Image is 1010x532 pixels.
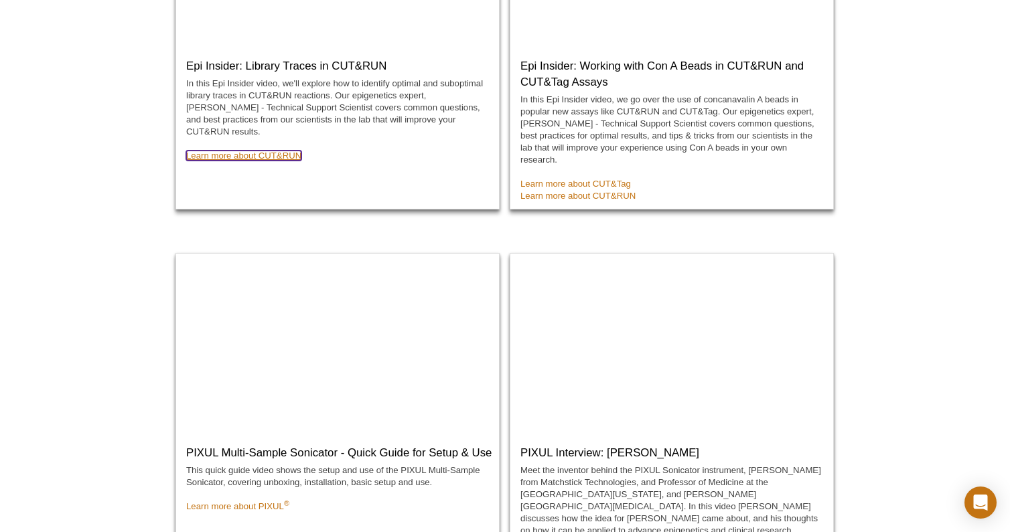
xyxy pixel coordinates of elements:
sup: ® [284,499,289,507]
p: This quick guide video shows the setup and use of the PIXUL Multi-Sample Sonicator, covering unbo... [186,464,489,513]
a: Learn more about PIXUL® [186,501,289,511]
p: In this Epi Insider video, we'll explore how to identify optimal and suboptimal library traces in... [186,78,489,162]
a: Learn more about CUT&RUN [186,151,301,161]
iframe: PIXUL Multi-Sample Sonicator - Quick Guide for Setup & Use [176,254,499,435]
div: Open Intercom Messenger [964,486,997,519]
h3: PIXUL Interview: [PERSON_NAME] [520,435,833,461]
p: In this Epi Insider video, we go over the use of concanavalin A beads in popular new assays like ... [520,94,823,202]
a: Learn more about CUT&RUN [520,191,636,201]
h3: PIXUL Multi-Sample Sonicator - Quick Guide for Setup & Use [186,435,499,461]
a: Learn more about CUT&Tag [520,179,631,189]
h3: Epi Insider: Library Traces in CUT&RUN [186,48,499,74]
iframe: PIXUL Interview: Dr. Karol Bomsztyk Discusses PIXUL Development [510,254,833,435]
h3: Epi Insider: Working with Con A Beads in CUT&RUN and CUT&Tag Assays [520,48,833,90]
